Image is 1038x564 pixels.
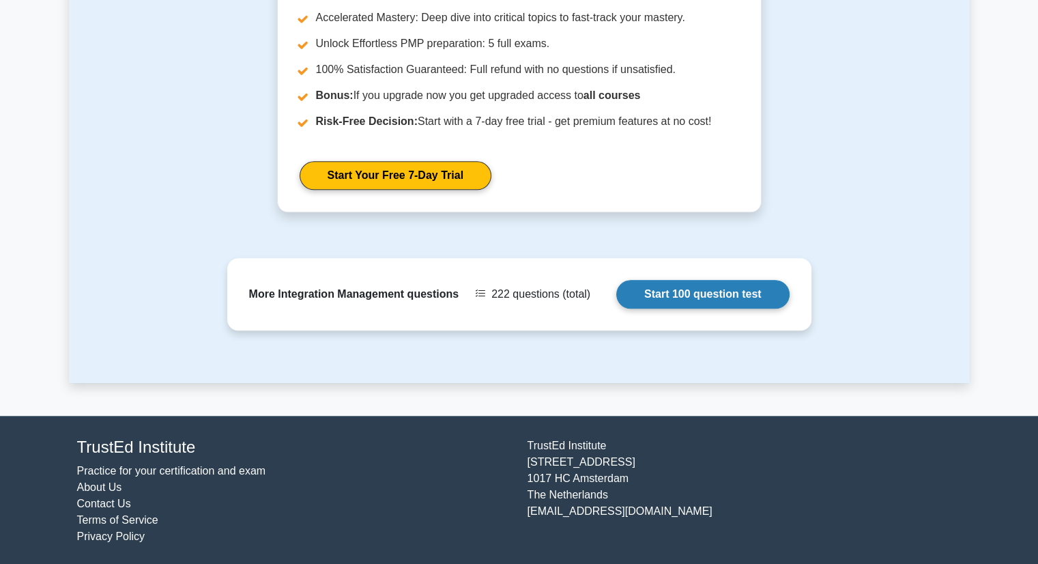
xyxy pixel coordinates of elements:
[77,514,158,526] a: Terms of Service
[300,161,491,190] a: Start Your Free 7-Day Trial
[519,438,970,545] div: TrustEd Institute [STREET_ADDRESS] 1017 HC Amsterdam The Netherlands [EMAIL_ADDRESS][DOMAIN_NAME]
[616,280,790,309] a: Start 100 question test
[77,465,266,477] a: Practice for your certification and exam
[77,481,122,493] a: About Us
[77,438,511,457] h4: TrustEd Institute
[77,531,145,542] a: Privacy Policy
[77,498,131,509] a: Contact Us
